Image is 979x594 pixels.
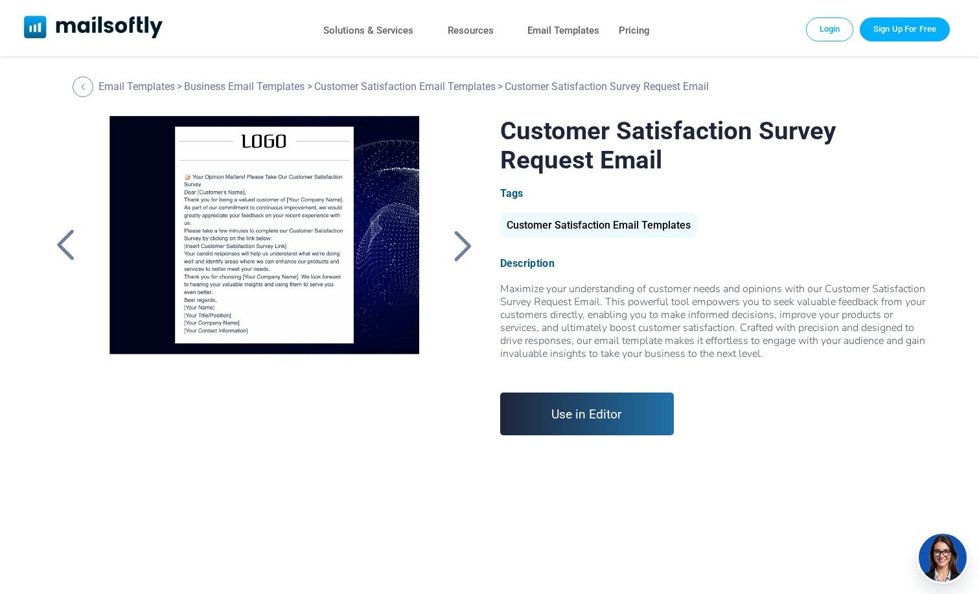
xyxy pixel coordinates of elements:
div: Customer Satisfaction Email Templates [500,212,697,238]
a: Customer Satisfaction Email Templates [500,224,697,230]
a: Resources [448,21,494,40]
a: Customer Satisfaction Survey Request Email [92,116,436,440]
a: Solutions & Services [323,21,413,40]
a: Pricing [619,21,650,40]
a: Customer Satisfaction Email Templates [314,80,496,93]
a: Use in Editor [500,393,674,435]
div: Description [500,257,930,269]
a: Back [73,76,97,97]
div: Maximize your understanding of customer needs and opinions with our Customer Satisfaction Survey ... [500,282,930,373]
a: Back [49,229,82,262]
a: Login [806,17,854,41]
a: Email Templates [527,21,599,40]
a: Mailsoftly [24,16,163,41]
a: Trial [860,17,950,41]
a: Business Email Templates [184,80,305,93]
h1: Customer Satisfaction Survey Request Email [500,116,930,174]
div: Tags [500,187,930,200]
a: Back [446,229,479,262]
a: Email Templates [98,80,175,93]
